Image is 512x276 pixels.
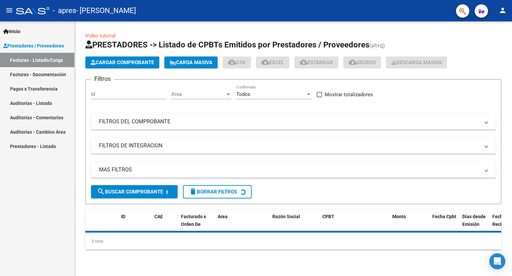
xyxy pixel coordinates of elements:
[91,162,496,178] mat-expansion-panel-header: MAS FILTROS
[369,42,385,49] span: (alt+q)
[390,210,430,239] datatable-header-cell: Monto
[343,56,381,68] button: Gecros
[152,210,178,239] datatable-header-cell: CAE
[261,59,284,65] span: EXCEL
[53,3,76,18] span: - apres
[300,58,308,66] mat-icon: cloud_download
[499,6,507,14] mat-icon: person
[349,59,376,65] span: Gecros
[91,185,178,198] button: Buscar Comprobante
[178,210,215,239] datatable-header-cell: Facturado x Orden De
[236,91,250,97] span: Todos
[91,114,496,130] mat-expansion-panel-header: FILTROS DEL COMPROBANTE
[91,74,114,84] h3: Filtros
[91,59,154,65] span: Cargar Comprobante
[320,210,390,239] datatable-header-cell: CPBT
[294,56,338,68] button: Estandar
[460,210,490,239] datatable-header-cell: Días desde Emisión
[432,214,456,219] span: Fecha Cpbt
[386,56,447,68] button: Descarga Masiva
[223,56,251,68] button: CSV
[228,59,246,65] span: CSV
[170,59,212,65] span: Carga Masiva
[154,214,163,219] span: CAE
[164,56,218,68] button: Carga Masiva
[272,214,300,219] span: Razón Social
[5,6,13,14] mat-icon: menu
[85,56,159,68] button: Cargar Comprobante
[349,58,357,66] mat-icon: cloud_download
[118,210,152,239] datatable-header-cell: ID
[85,233,501,250] div: 0 total
[97,189,163,195] span: Buscar Comprobante
[489,253,505,269] div: Open Intercom Messenger
[99,166,480,173] mat-panel-title: MAS FILTROS
[121,214,125,219] span: ID
[97,187,105,195] mat-icon: search
[171,91,225,97] span: Area
[256,56,289,68] button: EXCEL
[189,189,237,195] span: Borrar Filtros
[270,210,320,239] datatable-header-cell: Razón Social
[300,59,333,65] span: Estandar
[391,59,442,65] span: Descarga Masiva
[430,210,460,239] datatable-header-cell: Fecha Cpbt
[386,56,447,68] app-download-masive: Descarga masiva de comprobantes (adjuntos)
[462,214,486,227] span: Días desde Emisión
[3,42,64,49] span: Prestadores / Proveedores
[189,187,197,195] mat-icon: delete
[76,3,136,18] span: - [PERSON_NAME]
[392,214,406,219] span: Monto
[85,40,369,49] span: PRESTADORES -> Listado de CPBTs Emitidos por Prestadores / Proveedores
[181,214,206,227] span: Facturado x Orden De
[492,214,511,227] span: Fecha Recibido
[85,33,116,39] a: Video tutorial
[325,91,373,99] span: Mostrar totalizadores
[322,214,334,219] span: CPBT
[261,58,269,66] mat-icon: cloud_download
[3,28,20,35] span: Inicio
[215,210,260,239] datatable-header-cell: Area
[183,185,252,198] button: Borrar Filtros
[99,118,480,125] mat-panel-title: FILTROS DEL COMPROBANTE
[218,214,228,219] span: Area
[91,138,496,154] mat-expansion-panel-header: FILTROS DE INTEGRACION
[228,58,236,66] mat-icon: cloud_download
[99,142,480,149] mat-panel-title: FILTROS DE INTEGRACION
